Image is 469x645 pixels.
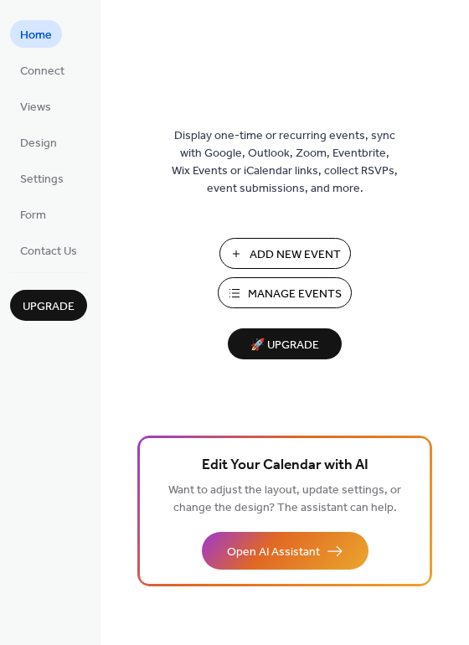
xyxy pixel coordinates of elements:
[20,171,64,188] span: Settings
[10,92,61,120] a: Views
[20,63,64,80] span: Connect
[10,20,62,48] a: Home
[20,207,46,224] span: Form
[172,127,398,198] span: Display one-time or recurring events, sync with Google, Outlook, Zoom, Eventbrite, Wix Events or ...
[250,246,341,264] span: Add New Event
[219,238,351,269] button: Add New Event
[23,298,75,316] span: Upgrade
[248,286,342,303] span: Manage Events
[228,328,342,359] button: 🚀 Upgrade
[10,128,67,156] a: Design
[238,334,332,357] span: 🚀 Upgrade
[20,243,77,261] span: Contact Us
[10,56,75,84] a: Connect
[202,532,368,570] button: Open AI Assistant
[202,454,368,477] span: Edit Your Calendar with AI
[227,544,320,561] span: Open AI Assistant
[218,277,352,308] button: Manage Events
[20,135,57,152] span: Design
[10,236,87,264] a: Contact Us
[10,290,87,321] button: Upgrade
[10,200,56,228] a: Form
[10,164,74,192] a: Settings
[20,27,52,44] span: Home
[20,99,51,116] span: Views
[168,479,401,519] span: Want to adjust the layout, update settings, or change the design? The assistant can help.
